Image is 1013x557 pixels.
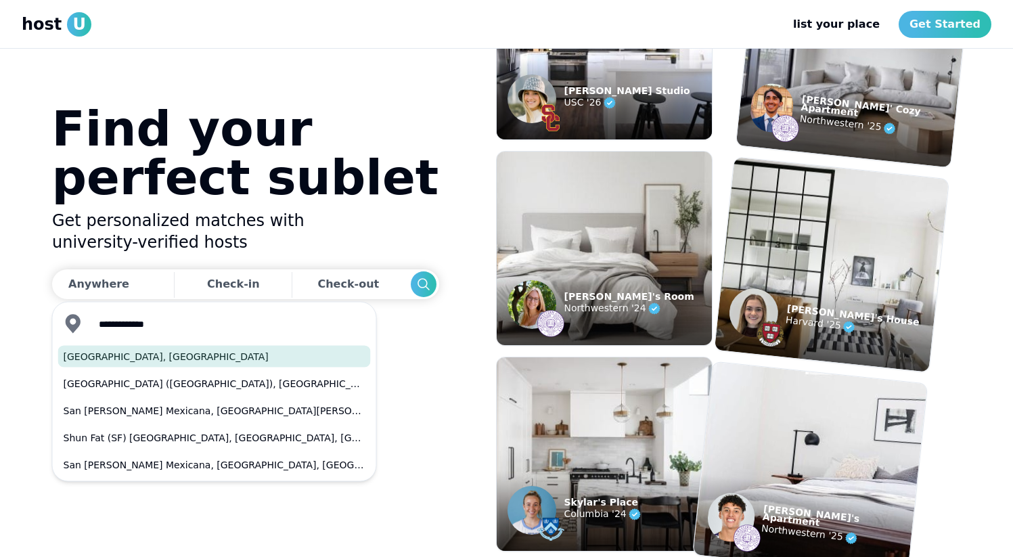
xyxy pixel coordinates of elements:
a: list your place [782,11,891,38]
img: example listing host [731,523,761,553]
img: example listing [497,152,712,345]
h2: Get personalized matches with university-verified hosts [52,210,439,253]
button: San [PERSON_NAME] Mexicana, [GEOGRAPHIC_DATA], [GEOGRAPHIC_DATA], [GEOGRAPHIC_DATA] [58,454,371,476]
img: example listing host [748,81,795,134]
div: Check-out [317,271,384,298]
span: host [22,14,62,35]
img: example listing [714,157,948,372]
nav: Main [782,11,991,38]
p: Harvard '25 [784,312,918,342]
p: USC '26 [564,95,690,111]
img: example listing host [705,491,757,544]
p: [PERSON_NAME]'s House [786,304,920,326]
button: [GEOGRAPHIC_DATA], [GEOGRAPHIC_DATA] [58,346,371,367]
span: U [67,12,91,37]
button: Shun Fat (SF) [GEOGRAPHIC_DATA], [GEOGRAPHIC_DATA], [GEOGRAPHIC_DATA], [GEOGRAPHIC_DATA] [58,427,371,449]
img: example listing host [508,74,556,123]
div: Anywhere [68,276,129,292]
button: [GEOGRAPHIC_DATA] ([GEOGRAPHIC_DATA]), [GEOGRAPHIC_DATA], [GEOGRAPHIC_DATA] [58,373,371,395]
p: [PERSON_NAME]'s Apartment [762,504,913,536]
p: Northwestern '25 [761,520,911,552]
img: example listing host [537,516,564,543]
div: Dates trigger [52,269,439,299]
img: example listing [497,357,712,551]
p: Northwestern '24 [564,300,694,317]
img: example listing host [537,104,564,131]
button: San [PERSON_NAME] Mexicana, [GEOGRAPHIC_DATA][PERSON_NAME], [GEOGRAPHIC_DATA], [GEOGRAPHIC_DATA] [58,400,371,422]
img: example listing host [537,310,564,337]
p: [PERSON_NAME]'s Room [564,292,694,300]
img: example listing host [508,280,556,329]
p: [PERSON_NAME]' Cozy Apartment [801,95,955,127]
h1: Find your perfect sublet [52,104,439,202]
button: Search [410,271,436,297]
img: example listing host [770,114,800,143]
a: Get Started [899,11,991,38]
img: example listing host [508,486,556,535]
button: Anywhere [52,269,171,299]
a: hostU [22,12,91,37]
p: [PERSON_NAME] Studio [564,87,690,95]
p: Columbia '24 [564,506,643,522]
p: Northwestern '25 [798,111,953,143]
img: example listing host [755,319,785,349]
div: Check-in [207,271,260,298]
p: Skylar's Place [564,498,643,506]
img: example listing host [727,286,780,340]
